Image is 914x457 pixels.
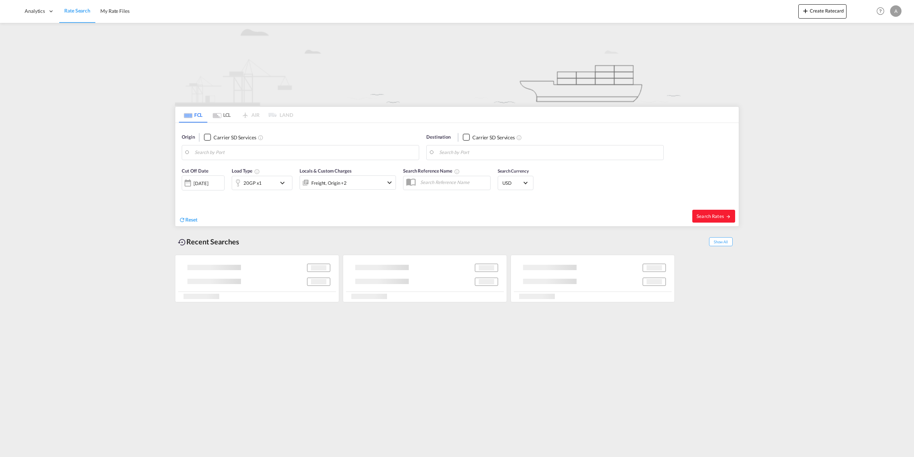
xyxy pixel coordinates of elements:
[194,180,208,187] div: [DATE]
[185,217,197,223] span: Reset
[311,178,347,188] div: Freight Origin Destination Dock Stuffing
[403,168,460,174] span: Search Reference Name
[179,107,207,123] md-tab-item: FCL
[204,134,256,141] md-checkbox: Checkbox No Ink
[454,169,460,174] md-icon: Your search will be saved by the below given name
[801,6,810,15] md-icon: icon-plus 400-fg
[232,176,292,190] div: 20GP x1icon-chevron-down
[25,8,45,15] span: Analytics
[195,147,415,158] input: Search by Port
[100,8,130,14] span: My Rate Files
[278,179,290,187] md-icon: icon-chevron-down
[175,234,242,250] div: Recent Searches
[175,23,739,106] img: new-FCL.png
[300,168,352,174] span: Locals & Custom Charges
[417,177,490,188] input: Search Reference Name
[798,4,847,19] button: icon-plus 400-fgCreate Ratecard
[502,180,522,186] span: USD
[182,190,187,199] md-datepicker: Select
[182,175,225,190] div: [DATE]
[709,237,733,246] span: Show All
[179,216,197,224] div: icon-refreshReset
[207,107,236,123] md-tab-item: LCL
[472,134,515,141] div: Carrier SD Services
[182,168,209,174] span: Cut Off Date
[254,169,260,174] md-icon: Select multiple loads to view rates
[502,178,529,188] md-select: Select Currency: $ USDUnited States Dollar
[697,213,731,219] span: Search Rates
[243,178,262,188] div: 20GP x1
[692,210,735,223] button: Search Ratesicon-arrow-right
[890,5,902,17] div: A
[463,134,515,141] md-checkbox: Checkbox No Ink
[179,107,293,123] md-pagination-wrapper: Use the left and right arrow keys to navigate between tabs
[498,168,529,174] span: Search Currency
[179,217,185,223] md-icon: icon-refresh
[232,168,260,174] span: Load Type
[516,135,522,140] md-icon: Unchecked: Search for CY (Container Yard) services for all selected carriers.Checked : Search for...
[439,147,660,158] input: Search by Port
[874,5,890,18] div: Help
[300,175,396,190] div: Freight Origin Destination Dock Stuffingicon-chevron-down
[182,134,195,141] span: Origin
[426,134,451,141] span: Destination
[258,135,263,140] md-icon: Unchecked: Search for CY (Container Yard) services for all selected carriers.Checked : Search for...
[726,214,731,219] md-icon: icon-arrow-right
[214,134,256,141] div: Carrier SD Services
[64,8,90,14] span: Rate Search
[175,123,739,226] div: Origin Checkbox No InkUnchecked: Search for CY (Container Yard) services for all selected carrier...
[178,238,186,247] md-icon: icon-backup-restore
[385,178,394,187] md-icon: icon-chevron-down
[874,5,887,17] span: Help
